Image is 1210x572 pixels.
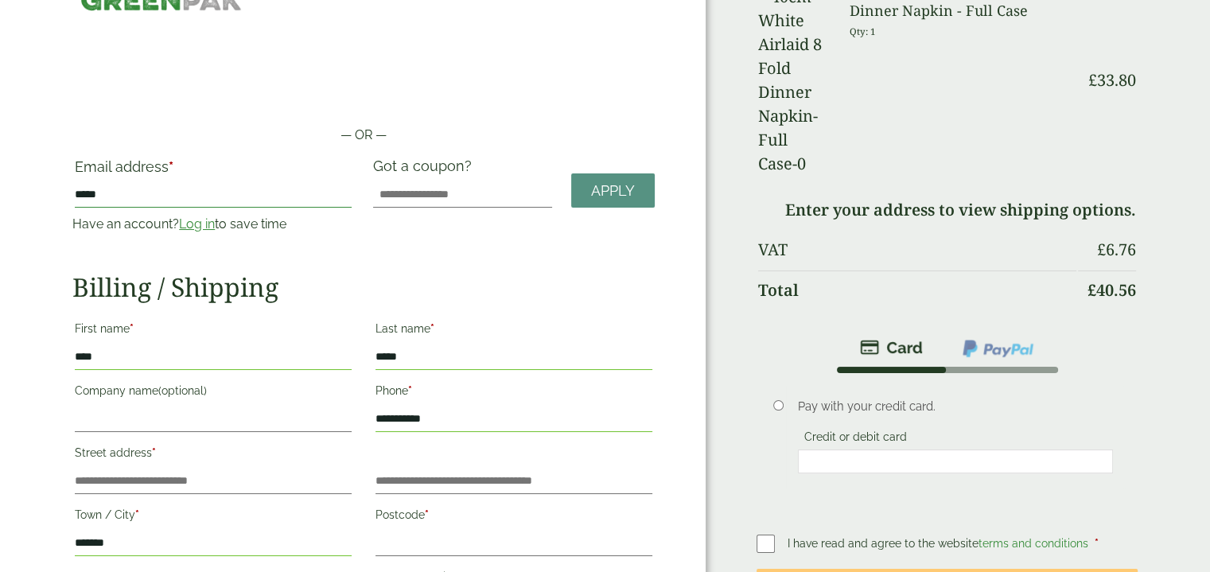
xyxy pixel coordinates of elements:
p: Have an account? to save time [72,215,354,234]
label: Street address [75,442,352,469]
bdi: 6.76 [1097,239,1136,260]
bdi: 40.56 [1087,279,1136,301]
iframe: Secure card payment input frame [803,454,1108,469]
a: terms and conditions [979,537,1088,550]
h2: Billing / Shipping [72,272,655,302]
label: Last name [375,317,652,344]
p: — OR — [72,126,655,145]
p: Pay with your credit card. [798,398,1113,415]
a: Apply [571,173,655,208]
abbr: required [130,322,134,335]
abbr: required [1095,537,1099,550]
label: Phone [375,379,652,407]
img: stripe.png [860,338,923,357]
img: ppcp-gateway.png [961,338,1035,359]
th: VAT [758,231,1076,269]
label: Email address [75,160,352,182]
span: £ [1097,239,1106,260]
abbr: required [425,508,429,521]
bdi: 33.80 [1088,69,1136,91]
label: Company name [75,379,352,407]
th: Total [758,270,1076,309]
span: I have read and agree to the website [788,537,1091,550]
label: Got a coupon? [373,158,478,182]
label: Town / City [75,504,352,531]
abbr: required [152,446,156,459]
span: Apply [591,182,635,200]
iframe: Secure payment button frame [72,75,655,107]
abbr: required [430,322,434,335]
abbr: required [408,384,412,397]
label: First name [75,317,352,344]
a: Log in [179,216,215,232]
label: Credit or debit card [798,430,913,448]
td: Enter your address to view shipping options. [758,191,1136,229]
abbr: required [169,158,173,175]
label: Postcode [375,504,652,531]
abbr: required [135,508,139,521]
small: Qty: 1 [850,25,876,37]
span: (optional) [158,384,207,397]
span: £ [1088,69,1097,91]
span: £ [1087,279,1096,301]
